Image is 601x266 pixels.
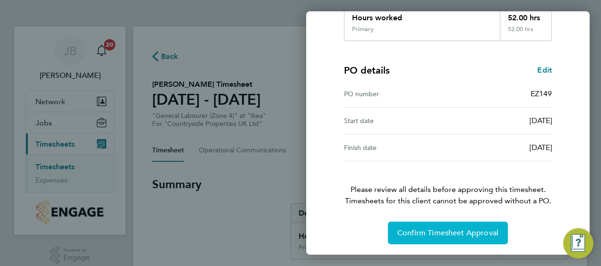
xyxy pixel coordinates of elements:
span: Edit [537,66,552,75]
span: Timesheets for this client cannot be approved without a PO. [333,195,563,207]
div: Primary [352,25,374,33]
div: PO number [344,88,448,100]
h4: PO details [344,64,390,77]
span: Confirm Timesheet Approval [397,228,498,238]
a: Edit [537,65,552,76]
div: Hours worked [344,5,500,25]
div: Finish date [344,142,448,153]
button: Engage Resource Center [563,228,593,258]
p: Please review all details before approving this timesheet. [333,161,563,207]
div: Start date [344,115,448,126]
div: [DATE] [448,115,552,126]
span: EZ149 [531,89,552,98]
div: 52.00 hrs [500,25,552,41]
button: Confirm Timesheet Approval [388,222,508,244]
div: [DATE] [448,142,552,153]
div: 52.00 hrs [500,5,552,25]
